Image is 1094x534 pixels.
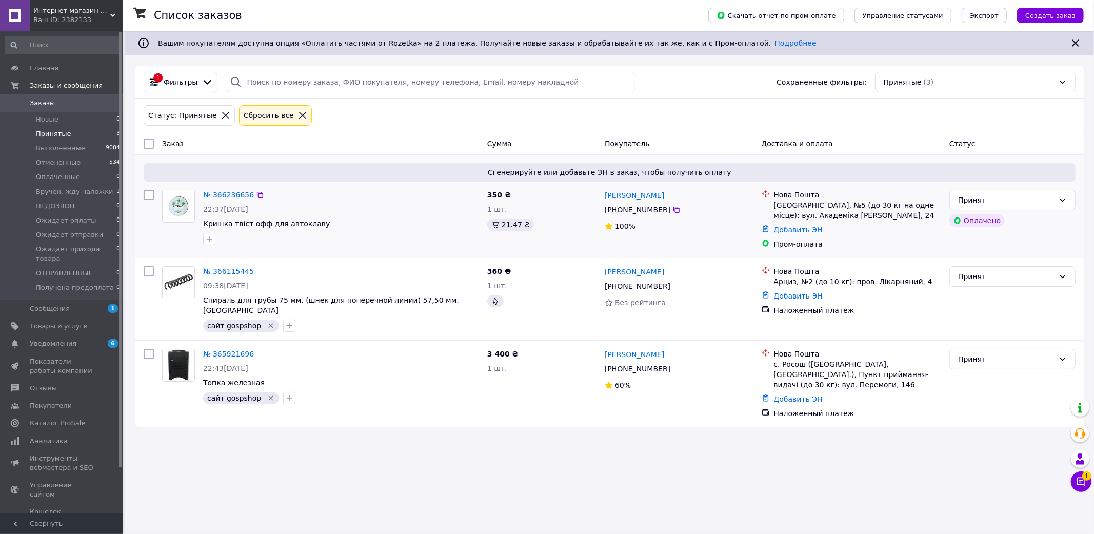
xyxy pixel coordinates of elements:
[774,266,942,276] div: Нова Пошта
[36,245,116,263] span: Ожидает прихода товара
[774,408,942,419] div: Наложенный платеж
[1025,12,1076,19] span: Создать заказ
[203,220,330,228] a: Кришка твіст офф для автоклаву
[949,214,1005,227] div: Оплачено
[30,481,95,499] span: Управление сайтом
[106,144,120,153] span: 9084
[36,216,96,225] span: Ожидает оплаты
[30,357,95,375] span: Показатели работы компании
[109,158,120,167] span: 534
[708,8,844,23] button: Скачать отчет по пром-оплате
[605,349,664,360] a: [PERSON_NAME]
[854,8,951,23] button: Управление статусами
[762,140,833,148] span: Доставка и оплата
[207,394,261,402] span: сайт gospshop
[148,167,1071,177] span: Сгенерируйте или добавьте ЭН в заказ, чтобы получить оплату
[203,364,248,372] span: 22:43[DATE]
[949,140,976,148] span: Статус
[605,190,664,201] a: [PERSON_NAME]
[36,129,71,139] span: Принятые
[1082,468,1091,478] span: 1
[774,239,942,249] div: Пром-оплата
[777,77,866,87] span: Сохраненные фильтры:
[774,276,942,287] div: Арциз, №2 (до 10 кг): пров. Лікарняний, 4
[605,282,670,290] span: [PHONE_NUMBER]
[36,269,93,278] span: ОТПРАВЛЕННЫЕ
[30,419,85,428] span: Каталог ProSale
[774,226,823,234] a: Добавить ЭН
[774,349,942,359] div: Нова Пошта
[162,190,195,223] a: Фото товару
[605,140,650,148] span: Покупатель
[487,140,512,148] span: Сумма
[36,144,85,153] span: Выполненные
[162,349,195,382] a: Фото товару
[207,322,261,330] span: сайт gospshop
[30,454,95,472] span: Инструменты вебмастера и SEO
[487,191,511,199] span: 350 ₴
[108,339,118,348] span: 6
[116,172,120,182] span: 0
[30,81,103,90] span: Заказы и сообщения
[36,115,58,124] span: Новые
[36,202,75,211] span: НЕДОЗВОН
[164,77,197,87] span: Фильтры
[33,15,123,25] div: Ваш ID: 2382133
[203,296,459,314] a: Спираль для трубы 75 мм. (шнек для поперечной линии) 57,50 мм. [GEOGRAPHIC_DATA]
[242,110,296,121] div: Сбросить все
[863,12,943,19] span: Управление статусами
[774,359,942,390] div: с. Росош ([GEOGRAPHIC_DATA], [GEOGRAPHIC_DATA].), Пункт приймання-видачі (до 30 кг): вул. Перемог...
[958,194,1055,206] div: Принят
[36,230,103,240] span: Ожидает отправки
[163,267,194,299] img: Фото товару
[774,292,823,300] a: Добавить ЭН
[267,394,275,402] svg: Удалить метку
[116,202,120,211] span: 0
[884,77,922,87] span: Принятые
[116,115,120,124] span: 0
[30,322,88,331] span: Товары и услуги
[487,364,507,372] span: 1 шт.
[487,350,519,358] span: 3 400 ₴
[116,230,120,240] span: 0
[615,222,635,230] span: 100%
[30,304,70,313] span: Сообщения
[30,64,58,73] span: Главная
[163,190,194,222] img: Фото товару
[605,267,664,277] a: [PERSON_NAME]
[116,216,120,225] span: 0
[36,187,113,196] span: Вручен, жду наложки
[203,191,254,199] a: № 366236656
[30,401,72,410] span: Покупатели
[962,8,1007,23] button: Экспорт
[958,271,1055,282] div: Принят
[774,395,823,403] a: Добавить ЭН
[36,172,80,182] span: Оплаченные
[162,140,184,148] span: Заказ
[605,206,670,214] span: [PHONE_NUMBER]
[487,205,507,213] span: 1 шт.
[487,282,507,290] span: 1 шт.
[615,381,631,389] span: 60%
[116,245,120,263] span: 0
[166,349,191,381] img: Фото товару
[30,98,55,108] span: Заказы
[774,200,942,221] div: [GEOGRAPHIC_DATA], №5 (до 30 кг на одне місце): вул. Академіка [PERSON_NAME], 24
[162,266,195,299] a: Фото товару
[33,6,110,15] span: Интернет магазин инкубаторов и товаров для животных
[158,39,817,47] span: Вашим покупателям доступна опция «Оплатить частями от Rozetka» на 2 платежа. Получайте новые зака...
[30,507,95,526] span: Кошелек компании
[30,437,68,446] span: Аналитика
[108,304,118,313] span: 1
[487,219,534,231] div: 21.47 ₴
[154,9,242,22] h1: Список заказов
[203,205,248,213] span: 22:37[DATE]
[226,72,635,92] input: Поиск по номеру заказа, ФИО покупателя, номеру телефона, Email, номеру накладной
[487,267,511,275] span: 360 ₴
[203,379,265,387] a: Топка железная
[5,36,121,54] input: Поиск
[146,110,219,121] div: Статус: Принятые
